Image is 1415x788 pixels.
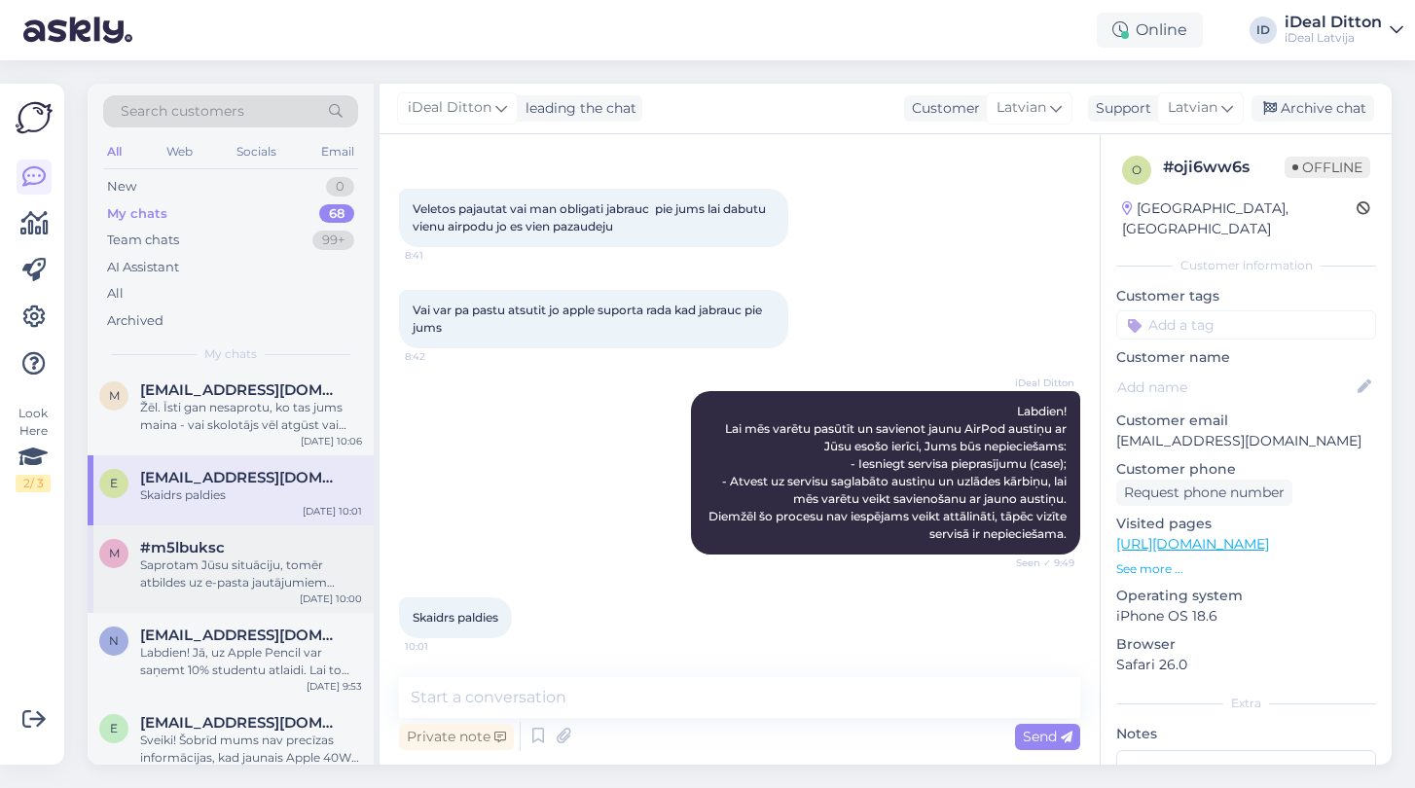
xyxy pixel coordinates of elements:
[1116,257,1376,274] div: Customer information
[1116,411,1376,431] p: Customer email
[1116,459,1376,480] p: Customer phone
[1252,95,1374,122] div: Archive chat
[1116,431,1376,451] p: [EMAIL_ADDRESS][DOMAIN_NAME]
[408,97,491,119] span: iDeal Ditton
[1116,310,1376,340] input: Add a tag
[163,139,197,164] div: Web
[103,139,126,164] div: All
[1250,17,1277,44] div: ID
[326,177,354,197] div: 0
[16,99,53,136] img: Askly Logo
[107,177,136,197] div: New
[1116,347,1376,368] p: Customer name
[140,399,362,434] div: Žēl. Īsti gan nesaprotu, ko tas jums maina - vai skolotājs vēl atgūst vai neatgūst pvn, ieliekot ...
[107,311,163,331] div: Archived
[1116,514,1376,534] p: Visited pages
[109,546,120,560] span: m
[1163,156,1285,179] div: # oji6ww6s
[1001,376,1074,390] span: iDeal Ditton
[1285,30,1382,46] div: iDeal Latvija
[107,231,179,250] div: Team chats
[405,639,478,654] span: 10:01
[140,469,343,486] span: emilskalviss@inbox.lv
[1116,286,1376,306] p: Customer tags
[1285,157,1370,178] span: Offline
[1168,97,1217,119] span: Latvian
[413,303,765,335] span: Vai var pa pastu atsutit jo apple suporta rada kad jabrauc pie jums
[1116,586,1376,606] p: Operating system
[1116,606,1376,627] p: iPhone OS 18.6
[303,504,362,519] div: [DATE] 10:01
[300,591,362,606] div: [DATE] 10:00
[1116,655,1376,675] p: Safari 26.0
[107,258,179,277] div: AI Assistant
[1088,98,1151,119] div: Support
[140,714,343,732] span: emilskeisters@inbox.lv
[413,201,769,233] span: Veletos pajautat vai man obligati jabrauc pie jums lai dabutu vienu airpodu jo es vien pazaudeju
[1116,560,1376,578] p: See more ...
[405,248,478,263] span: 8:41
[107,204,167,224] div: My chats
[140,732,362,767] div: Sveiki! Šobrīd mums nav precīzas informācijas, kad jaunais Apple 40W adapteris būs pieejams tirdz...
[1117,376,1354,398] input: Add name
[140,627,343,644] span: nasstjamhm@gmail.com
[1285,15,1403,46] a: iDeal DittoniDeal Latvija
[413,610,498,625] span: Skaidrs paldies
[319,204,354,224] div: 68
[1001,555,1074,570] span: Seen ✓ 9:49
[399,724,514,750] div: Private note
[16,405,51,492] div: Look Here
[109,388,120,403] span: m
[140,381,343,399] span: mani_piedavajumi@inbox.lv
[312,231,354,250] div: 99+
[140,486,362,504] div: Skaidrs paldies
[307,679,362,694] div: [DATE] 9:53
[1116,634,1376,655] p: Browser
[110,476,118,490] span: e
[1116,535,1269,553] a: [URL][DOMAIN_NAME]
[233,139,280,164] div: Socials
[109,633,119,648] span: n
[1097,13,1203,48] div: Online
[1116,695,1376,712] div: Extra
[317,139,358,164] div: Email
[1285,15,1382,30] div: iDeal Ditton
[997,97,1046,119] span: Latvian
[110,721,118,735] span: e
[1116,724,1376,744] p: Notes
[1023,728,1072,745] span: Send
[1122,198,1357,239] div: [GEOGRAPHIC_DATA], [GEOGRAPHIC_DATA]
[904,98,980,119] div: Customer
[140,539,225,556] span: #m5lbuksc
[16,475,51,492] div: 2 / 3
[405,349,478,364] span: 8:42
[204,345,257,363] span: My chats
[121,101,244,122] span: Search customers
[1116,480,1292,506] div: Request phone number
[107,284,124,304] div: All
[301,434,362,448] div: [DATE] 10:06
[140,556,362,591] div: Saprotam Jūsu situāciju, tomēr atbildes uz e-pasta jautājumiem interneta veikalā tiek sniegtas ri...
[140,644,362,679] div: Labdien! Jā, uz Apple Pencil var saņemt 10% studentu atlaidi. Lai to saņemtu, nepieciešams uzrādī...
[518,98,636,119] div: leading the chat
[1132,162,1142,177] span: o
